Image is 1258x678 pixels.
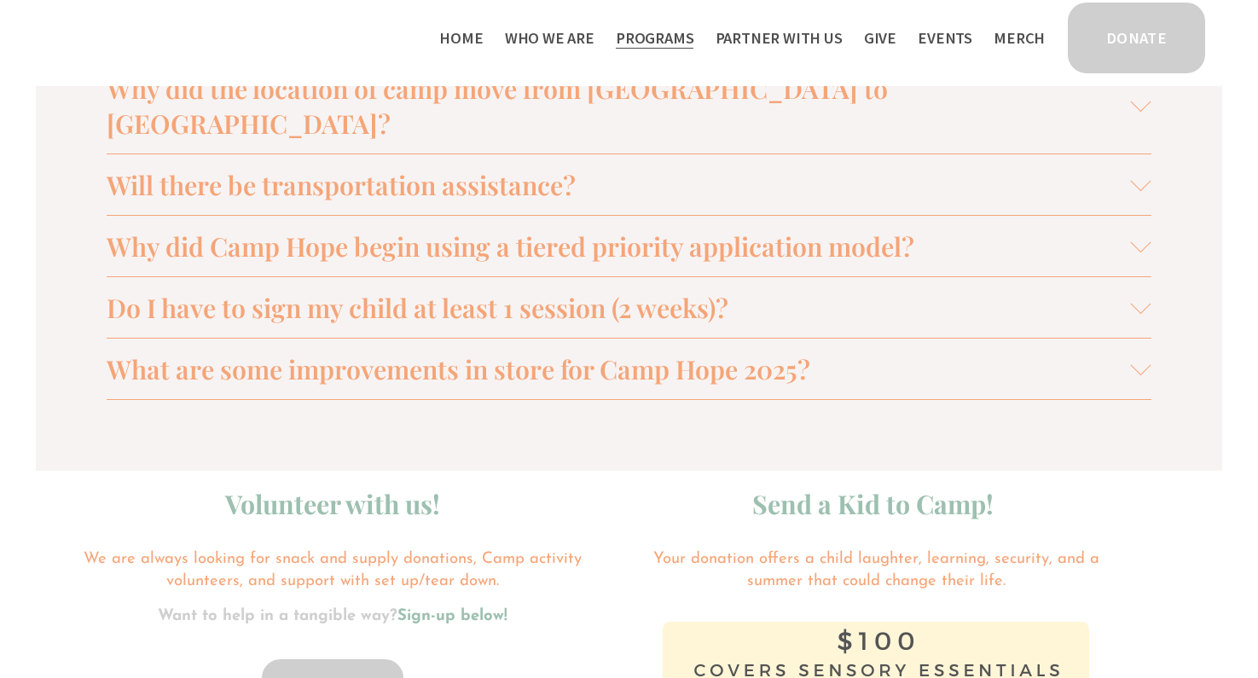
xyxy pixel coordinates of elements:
a: folder dropdown [616,24,694,52]
a: folder dropdown [505,24,594,52]
strong: Sign-up below! [397,608,507,624]
a: folder dropdown [716,24,843,52]
span: Why did the location of camp move from [GEOGRAPHIC_DATA] to [GEOGRAPHIC_DATA]? [107,71,1130,141]
span: What are some improvements in store for Camp Hope 2025? [107,351,1130,386]
strong: Send a Kid to Camp! [752,486,994,521]
p: Your donation offers a child laughter, learning, security, and a summer that could change their l... [644,548,1110,593]
a: Give [864,24,896,52]
span: Do I have to sign my child at least 1 session (2 weeks)? [107,290,1130,325]
button: Why did the location of camp move from [GEOGRAPHIC_DATA] to [GEOGRAPHIC_DATA]? [107,58,1151,154]
a: Merch [994,24,1045,52]
a: Home [439,24,483,52]
button: Will there be transportation assistance? [107,154,1151,215]
button: What are some improvements in store for Camp Hope 2025? [107,339,1151,399]
span: Why did Camp Hope begin using a tiered priority application model? [107,229,1130,264]
span: Who We Are [505,26,594,51]
strong: Volunteer with us! [225,486,440,521]
span: Programs [616,26,694,51]
span: Will there be transportation assistance? [107,167,1130,202]
span: Partner With Us [716,26,843,51]
p: We are always looking for snack and supply donations, Camp activity volunteers, and support with ... [50,548,615,593]
strong: Want to help in a tangible way? [158,608,397,624]
button: Do I have to sign my child at least 1 session (2 weeks)? [107,277,1151,338]
button: Why did Camp Hope begin using a tiered priority application model? [107,216,1151,276]
a: Events [918,24,972,52]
